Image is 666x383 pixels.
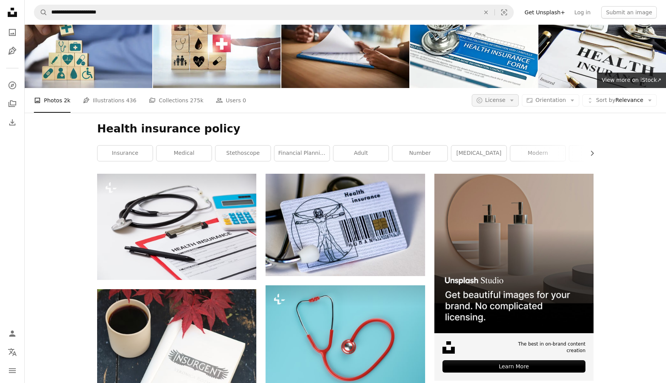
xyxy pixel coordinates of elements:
a: A red stethoscope laying on top of a blue surface [266,335,425,342]
img: file-1631678316303-ed18b8b5cb9cimage [442,341,455,354]
a: medical [156,146,212,161]
img: Shot of an unrecognisable man assembling building blocks with medical icons on them [153,3,281,88]
img: Combing through the fine print [281,3,409,88]
a: Log in / Sign up [5,326,20,341]
div: Learn More [442,360,585,373]
a: Illustrations 436 [83,88,136,113]
a: Download History [5,115,20,130]
img: Medical health insurance concept. Men's hand arranging wood blocks with healthcare medicine icons [25,3,152,88]
img: Health Insurance Form [410,3,538,88]
span: Sort by [596,97,615,103]
span: 0 [242,96,246,105]
img: Health care costs. Stethoscope and calculator symbol for health care costs or medical insurance. [97,174,256,280]
a: [MEDICAL_DATA] [451,146,506,161]
a: adult [333,146,388,161]
img: file-1715714113747-b8b0561c490eimage [434,174,594,333]
button: Search Unsplash [34,5,47,20]
a: Collections 275k [149,88,203,113]
a: Collections [5,96,20,112]
a: Get Unsplash+ [520,6,570,19]
span: 275k [190,96,203,105]
a: Health care costs. Stethoscope and calculator symbol for health care costs or medical insurance. [97,223,256,230]
h1: Health insurance policy [97,122,594,136]
a: a card with a picture of a man on it next to a stethos [266,221,425,228]
button: Orientation [522,94,579,107]
span: The best in on-brand content creation [498,341,585,354]
button: Visual search [495,5,513,20]
span: Relevance [596,97,643,104]
img: a card with a picture of a man on it next to a stethos [266,174,425,276]
button: License [472,94,519,107]
a: View more on iStock↗ [597,73,666,88]
span: 436 [126,96,136,105]
img: Individual health insurance policy and stethoscope. [538,3,666,88]
a: Users 0 [216,88,246,113]
a: Home — Unsplash [5,5,20,22]
a: financial planning [274,146,330,161]
button: scroll list to the right [585,146,594,161]
span: License [485,97,506,103]
form: Find visuals sitewide [34,5,514,20]
button: Clear [478,5,494,20]
a: number [392,146,447,161]
a: Log in [570,6,595,19]
a: modern [510,146,565,161]
a: The best in on-brand content creationLearn More [434,174,594,381]
a: insurance [98,146,153,161]
a: device [569,146,624,161]
a: stethoscope [215,146,271,161]
span: View more on iStock ↗ [602,77,661,83]
span: Orientation [535,97,566,103]
button: Sort byRelevance [582,94,657,107]
a: Explore [5,78,20,93]
a: Illustrations [5,43,20,59]
button: Menu [5,363,20,378]
a: a cup of coffee and a book on a table [97,339,256,346]
button: Submit an image [601,6,657,19]
button: Language [5,344,20,360]
a: Photos [5,25,20,40]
